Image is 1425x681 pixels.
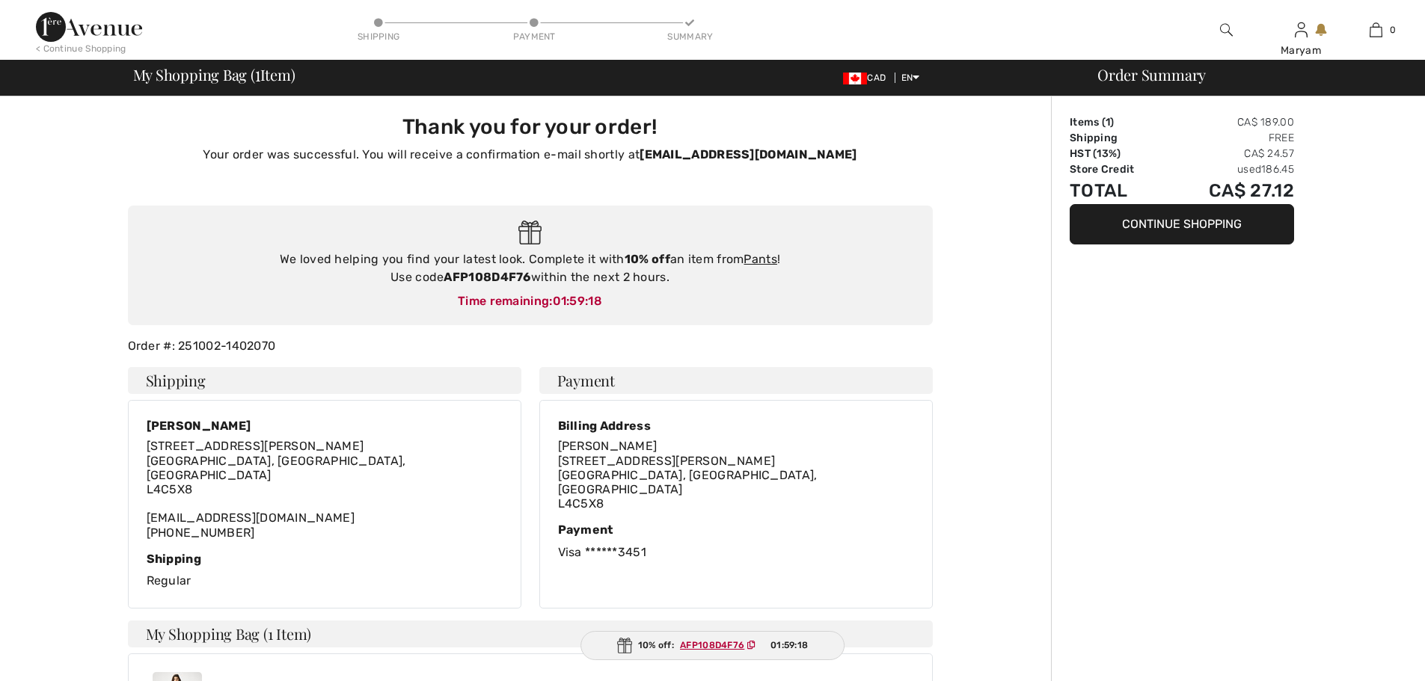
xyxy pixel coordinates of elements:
td: Store Credit [1070,161,1167,177]
a: Pants [744,252,777,266]
div: Billing Address [558,419,914,433]
span: 01:59:18 [553,294,602,308]
div: Regular [147,552,503,590]
td: Items ( ) [1070,114,1167,130]
a: Sign In [1295,22,1308,37]
img: Gift.svg [617,638,632,653]
span: CAD [843,73,892,83]
td: CA$ 189.00 [1167,114,1294,130]
div: Order #: 251002-1402070 [119,337,942,355]
strong: AFP108D4F76 [444,270,530,284]
strong: 10% off [625,252,670,266]
img: My Bag [1370,21,1382,39]
td: used [1167,161,1294,177]
span: 1 [1106,116,1110,129]
span: [STREET_ADDRESS][PERSON_NAME] [GEOGRAPHIC_DATA], [GEOGRAPHIC_DATA], [GEOGRAPHIC_DATA] L4C5X8 [558,454,818,511]
span: 1 [255,64,260,83]
td: Shipping [1070,130,1167,146]
img: My Info [1295,21,1308,39]
div: Order Summary [1079,67,1416,82]
span: 0 [1390,23,1396,37]
h4: My Shopping Bag (1 Item) [128,620,933,647]
div: [PERSON_NAME] [147,419,503,433]
h4: Payment [539,367,933,394]
td: CA$ 27.12 [1167,177,1294,204]
div: Shipping [356,30,401,43]
span: My Shopping Bag ( Item) [133,67,295,82]
a: 0 [1339,21,1412,39]
img: Gift.svg [518,221,542,245]
span: EN [901,73,920,83]
div: 10% off: [580,631,845,660]
div: Shipping [147,552,503,566]
img: Canadian Dollar [843,73,867,84]
div: Maryam [1264,43,1337,58]
div: We loved helping you find your latest look. Complete it with an item from ! Use code within the n... [143,250,918,286]
div: < Continue Shopping [36,42,126,55]
td: CA$ 24.57 [1167,146,1294,161]
img: search the website [1220,21,1233,39]
span: [PERSON_NAME] [558,439,658,453]
div: Time remaining: [143,292,918,310]
div: [EMAIL_ADDRESS][DOMAIN_NAME] [PHONE_NUMBER] [147,439,503,539]
span: 186.45 [1261,163,1294,176]
td: Free [1167,130,1294,146]
div: Summary [667,30,712,43]
ins: AFP108D4F76 [680,640,744,650]
img: 1ère Avenue [36,12,142,42]
td: HST (13%) [1070,146,1167,161]
span: [STREET_ADDRESS][PERSON_NAME] [GEOGRAPHIC_DATA], [GEOGRAPHIC_DATA], [GEOGRAPHIC_DATA] L4C5X8 [147,439,406,496]
td: Total [1070,177,1167,204]
button: Continue Shopping [1070,204,1294,244]
div: Payment [558,523,914,537]
p: Your order was successful. You will receive a confirmation e-mail shortly at [137,146,924,164]
h4: Shipping [128,367,521,394]
span: 01:59:18 [770,638,808,652]
strong: [EMAIL_ADDRESS][DOMAIN_NAME] [640,147,856,161]
h3: Thank you for your order! [137,114,924,140]
div: Payment [512,30,557,43]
